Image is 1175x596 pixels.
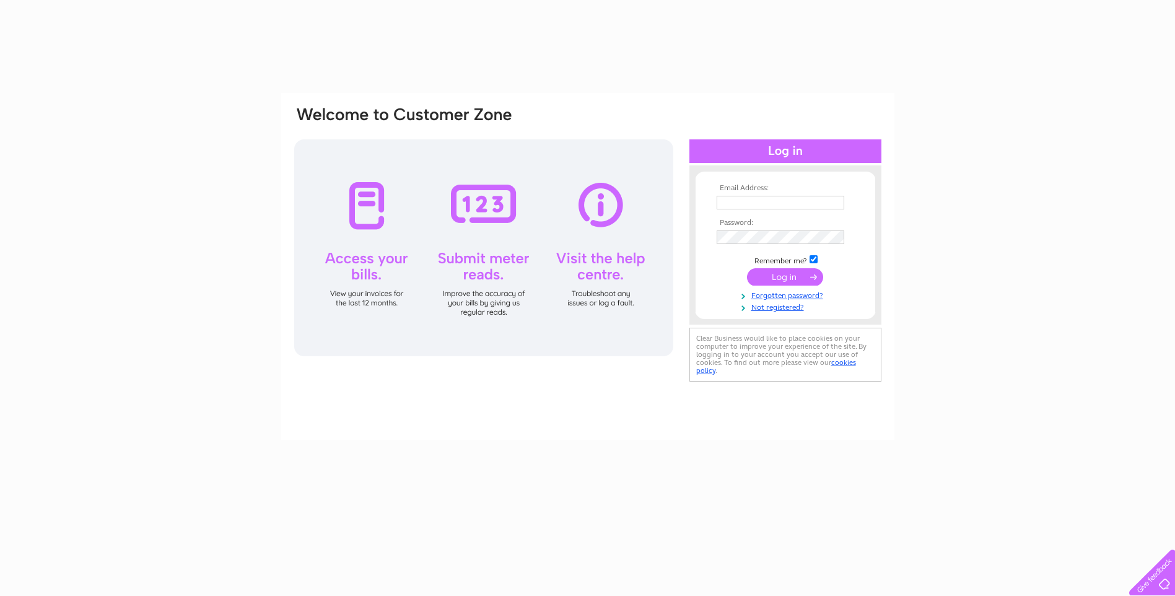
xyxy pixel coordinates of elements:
[714,184,857,193] th: Email Address:
[717,300,857,312] a: Not registered?
[747,268,823,286] input: Submit
[714,253,857,266] td: Remember me?
[717,289,857,300] a: Forgotten password?
[696,358,856,375] a: cookies policy
[689,328,881,382] div: Clear Business would like to place cookies on your computer to improve your experience of the sit...
[714,219,857,227] th: Password:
